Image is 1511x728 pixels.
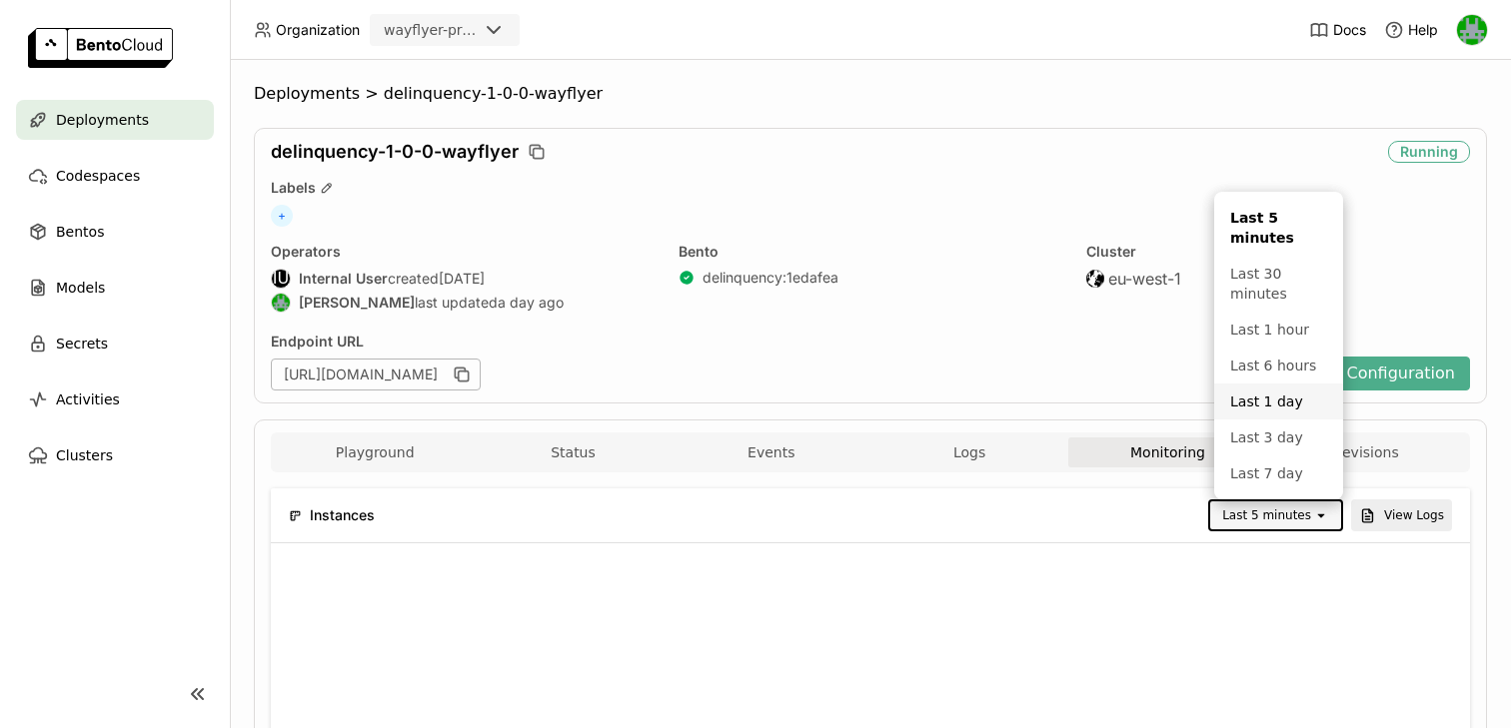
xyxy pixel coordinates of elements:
button: Status [474,437,672,467]
span: Logs [953,443,985,461]
div: Last 5 minutes [1222,505,1311,525]
span: delinquency-1-0-0-wayflyer [384,84,603,104]
a: Activities [16,379,214,419]
svg: open [1313,507,1329,523]
span: Clusters [56,443,113,467]
div: Running [1388,141,1470,163]
span: Help [1408,21,1438,39]
div: Labels [271,179,1470,197]
a: delinquency:1edafea [703,269,838,287]
span: Organization [276,21,360,39]
span: > [360,84,384,104]
a: Bentos [16,212,214,252]
div: Help [1384,20,1438,40]
div: Internal User [271,269,291,289]
strong: Internal User [299,270,388,288]
span: Docs [1333,21,1366,39]
span: Deployments [254,84,360,104]
span: + [271,205,293,227]
div: Cluster [1086,243,1470,261]
div: last updated [271,293,655,313]
div: Operators [271,243,655,261]
div: Last 6 hours [1230,356,1327,375]
span: Codespaces [56,164,140,188]
input: Selected wayflyer-prod. [480,21,482,41]
div: Last 1 day [1230,391,1327,411]
span: delinquency-1-0-0-wayflyer [271,141,519,163]
div: created [271,269,655,289]
div: Last 3 day [1230,427,1327,447]
span: eu-west-1 [1108,269,1181,289]
strong: [PERSON_NAME] [299,294,415,312]
div: Last 5 minutes [1230,208,1327,248]
img: Sean Hickey [1457,15,1487,45]
div: IU [272,270,290,288]
div: Bento [679,243,1062,261]
button: View Logs [1351,499,1452,531]
ul: Menu [1214,192,1343,499]
img: logo [28,28,173,68]
a: Deployments [16,100,214,140]
div: [URL][DOMAIN_NAME] [271,359,481,390]
button: Monitoring [1068,437,1266,467]
span: Activities [56,387,120,411]
button: Events [673,437,870,467]
img: Sean Hickey [272,294,290,312]
span: Secrets [56,332,108,356]
a: Codespaces [16,156,214,196]
span: Models [56,276,105,300]
button: Configuration [1331,357,1470,390]
div: Endpoint URL [271,333,1204,351]
nav: Breadcrumbs navigation [254,84,1487,104]
span: Deployments [56,108,149,132]
button: Playground [276,437,474,467]
a: Docs [1309,20,1366,40]
span: [DATE] [439,270,485,288]
a: Models [16,268,214,308]
span: a day ago [498,294,564,312]
div: Last 1 hour [1230,320,1327,340]
a: Secrets [16,324,214,364]
div: wayflyer-prod [384,20,478,40]
span: Instances [310,504,375,526]
div: Last 30 minutes [1230,264,1327,304]
span: Bentos [56,220,104,244]
a: Clusters [16,435,214,475]
button: Revisions [1267,437,1465,467]
div: Last 7 day [1230,463,1327,483]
